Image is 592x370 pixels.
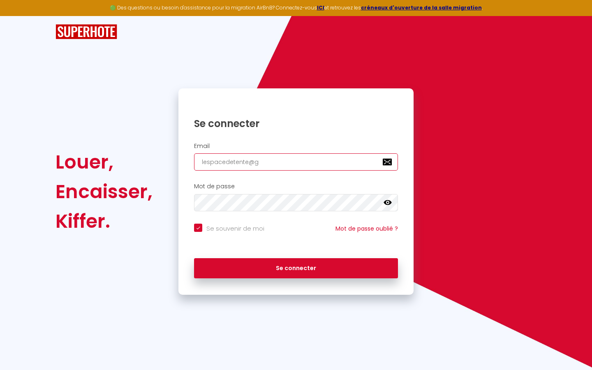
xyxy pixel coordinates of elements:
[335,224,398,233] a: Mot de passe oublié ?
[7,3,31,28] button: Ouvrir le widget de chat LiveChat
[55,177,153,206] div: Encaisser,
[55,147,153,177] div: Louer,
[194,258,398,279] button: Se connecter
[194,117,398,130] h1: Se connecter
[55,206,153,236] div: Kiffer.
[361,4,482,11] a: créneaux d'ouverture de la salle migration
[194,153,398,171] input: Ton Email
[194,183,398,190] h2: Mot de passe
[55,24,117,39] img: SuperHote logo
[194,143,398,150] h2: Email
[317,4,324,11] a: ICI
